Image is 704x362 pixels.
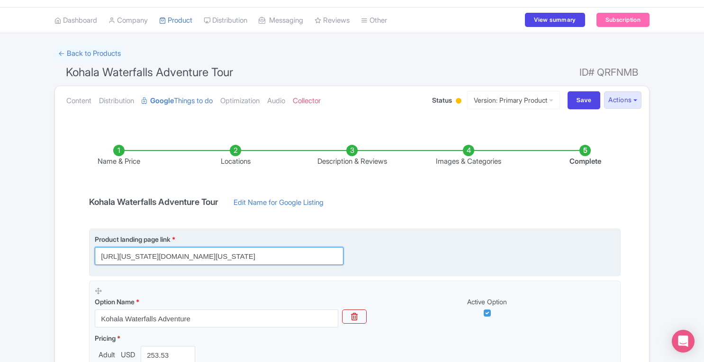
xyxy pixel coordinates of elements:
a: Distribution [204,8,247,34]
span: Active Option [467,298,507,306]
span: Kohala Waterfalls Adventure Tour [66,65,233,79]
li: Locations [177,145,294,167]
div: Open Intercom Messenger [672,330,695,353]
span: ID# QRFNMB [579,63,638,82]
a: Content [66,86,91,116]
input: Save [568,91,601,109]
input: Option Name [95,309,338,327]
span: Adult [95,350,119,361]
a: Company [108,8,148,34]
strong: Google [150,96,174,106]
a: Distribution [99,86,134,116]
a: View summary [525,13,585,27]
span: USD [119,350,137,361]
h4: Kohala Waterfalls Adventure Tour [83,197,224,207]
a: Optimization [220,86,260,116]
input: Product landing page link [95,247,343,265]
li: Name & Price [61,145,177,167]
li: Images & Categories [410,145,527,167]
a: Subscription [596,13,650,27]
li: Complete [527,145,643,167]
a: Reviews [315,8,350,34]
button: Actions [604,91,641,109]
a: GoogleThings to do [142,86,213,116]
a: Audio [267,86,285,116]
span: Pricing [95,334,116,342]
a: Messaging [259,8,303,34]
a: Edit Name for Google Listing [224,197,333,212]
span: Status [432,95,452,105]
span: Option Name [95,298,135,306]
li: Description & Reviews [294,145,410,167]
a: ← Back to Products [54,44,125,63]
span: Product landing page link [95,235,171,243]
a: Product [159,8,192,34]
a: Collector [293,86,321,116]
a: Dashboard [54,8,97,34]
div: Building [454,94,463,109]
a: Other [361,8,387,34]
a: Version: Primary Product [467,91,560,109]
